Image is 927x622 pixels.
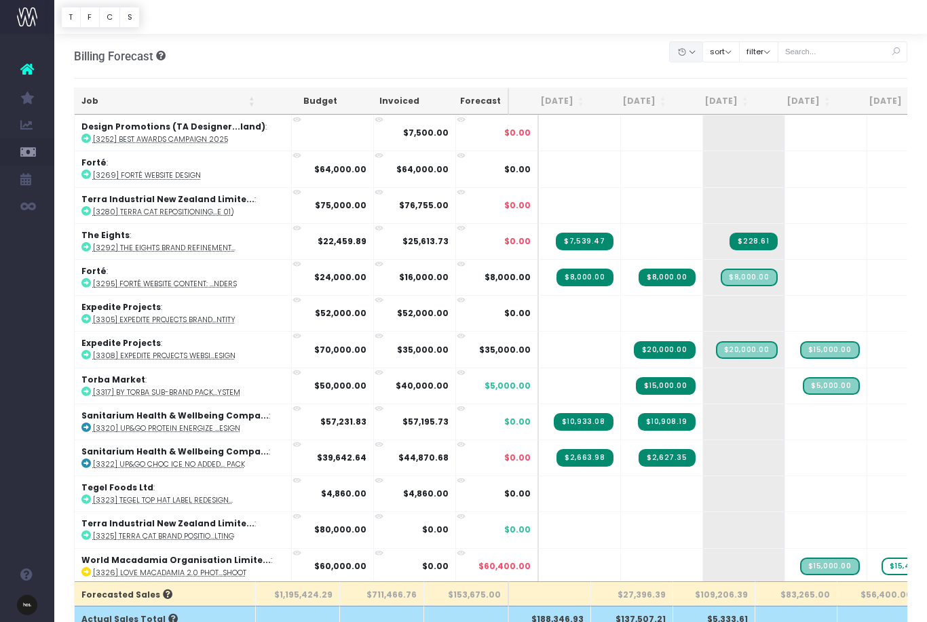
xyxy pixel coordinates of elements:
abbr: [3317] By Torba Sub-Brand Packaging System [93,387,240,397]
span: $0.00 [504,127,531,139]
strong: $57,195.73 [402,416,449,427]
span: Streamtime Draft Invoice: 3884 – [3317] By Torba Sub-Brand Packaging System [803,377,859,395]
span: $0.00 [504,524,531,536]
strong: $50,000.00 [314,380,366,391]
abbr: [3308] Expedite Projects Website Design [93,351,235,361]
td: : [75,368,292,404]
span: $0.00 [504,488,531,500]
th: Job: activate to sort column ascending [75,88,262,115]
abbr: [3325] Terra Cat Brand Positioning Consulting [93,531,234,541]
strong: Design Promotions (TA Designer...land) [81,121,265,132]
span: Streamtime Draft Invoice: 3881 – [3295] Forté Website Content: Emotive Product Renders [721,269,777,286]
strong: Sanitarium Health & Wellbeing Compa... [81,410,269,421]
strong: Expedite Projects [81,301,161,313]
div: Vertical button group [61,7,140,28]
strong: $80,000.00 [314,524,366,535]
strong: $52,000.00 [397,307,449,319]
th: $153,675.00 [424,581,509,606]
abbr: [3326] Love Macadamia 2.0 Photography Shoot [93,568,246,578]
strong: Forté [81,157,107,168]
span: Streamtime Invoice: 3861 – [3295] Forté Website Content: Emotive Product Renders [556,269,613,286]
strong: $16,000.00 [399,271,449,283]
td: : [75,259,292,295]
strong: $35,000.00 [397,344,449,355]
span: $35,000.00 [479,344,531,356]
strong: Expedite Projects [81,337,161,349]
span: Forecasted Sales [81,589,172,601]
strong: $7,500.00 [403,127,449,138]
button: C [99,7,121,28]
button: sort [702,41,740,62]
th: Invoiced [344,88,426,115]
strong: $0.00 [422,524,449,535]
td: : [75,187,292,223]
span: Streamtime Invoice: 3880 – [3317] By Torba Sub-Brand Packaging System [636,377,696,395]
strong: $25,613.73 [402,235,449,247]
span: Streamtime Draft Invoice: 3886 – [3308] Expedite Projects Website Design [800,341,860,359]
span: $8,000.00 [485,271,531,284]
strong: $0.00 [422,560,449,572]
abbr: [3320] UP&GO Protein Energize FOP Callout Design [93,423,240,433]
th: Jul 25: activate to sort column ascending [509,88,591,115]
span: Streamtime Invoice: 3857 – [3322] UP&GO Choc Ice No Added Sugar - 250ml & 12x250mL pack [556,449,613,467]
th: $109,206.39 [673,581,755,606]
button: filter [739,41,778,62]
span: Streamtime Invoice: 3866 – [3320] UP&GO Protein Energize 250mL FOP Artwork [638,413,696,431]
th: $711,466.76 [340,581,424,606]
th: $83,265.00 [755,581,837,606]
strong: $39,642.64 [317,452,366,463]
abbr: [3295] Forté Website Content: Emotive Product Renders [93,279,237,289]
strong: $60,000.00 [314,560,366,572]
span: Billing Forecast [74,50,153,63]
abbr: [3292] The Eights Brand Refinement [93,243,235,253]
th: Aug 25: activate to sort column ascending [591,88,673,115]
td: : [75,440,292,475]
td: : [75,548,292,584]
th: $27,396.39 [591,581,673,606]
strong: Terra Industrial New Zealand Limite... [81,193,254,205]
strong: $57,231.83 [320,416,366,427]
strong: Torba Market [81,374,145,385]
button: T [61,7,81,28]
span: $0.00 [504,163,531,176]
abbr: [3269] Forté Website Design [93,170,201,180]
td: : [75,151,292,187]
strong: $52,000.00 [315,307,366,319]
span: $0.00 [504,235,531,248]
span: $0.00 [504,452,531,464]
button: S [119,7,140,28]
span: $60,400.00 [478,560,531,572]
span: Streamtime Invoice: 3876 – [3295] Forté Website Content: Emotive Product Renders [639,269,695,286]
abbr: [3280] Terra Cat Repositioning Campaign Concepts (Phase 01) [93,207,234,217]
span: Streamtime Invoice: 3855 – [3320] UP&GO Protein Energize FOP 12x250mL Fridge Packs [554,413,613,431]
strong: $24,000.00 [314,271,366,283]
strong: The Eights [81,229,130,241]
th: Forecast [426,88,509,115]
strong: $75,000.00 [315,199,366,211]
strong: $76,755.00 [399,199,449,211]
span: $0.00 [504,416,531,428]
input: Search... [778,41,908,62]
strong: $4,860.00 [403,488,449,499]
td: : [75,115,292,151]
td: : [75,475,292,511]
abbr: [3323] Tegel Top Hat Label Redesign [93,495,233,505]
strong: Terra Industrial New Zealand Limite... [81,518,254,529]
th: Sep 25: activate to sort column ascending [673,88,755,115]
span: Streamtime Invoice: 3858 – [3292] The Eights Brand Refinement [556,233,613,250]
th: $1,195,424.29 [256,581,340,606]
th: $56,400.00 [837,581,920,606]
span: $0.00 [504,199,531,212]
span: Streamtime Draft Invoice: 3867 – [3326] Love Macadamia 2.0 Photography Shoot [800,558,860,575]
strong: $64,000.00 [396,163,449,175]
span: Streamtime Invoice: 3883 – [3292] The Eights Brand Refinement [730,233,777,250]
span: Streamtime Draft Invoice: 3885 – [3308] Expedite Projects Website Design [716,341,778,359]
td: : [75,511,292,547]
td: : [75,331,292,367]
abbr: [3322] UP&GO Choc Ice No Added Sugar - 250ml & 12x250mL pack [93,459,245,469]
strong: $22,459.89 [318,235,366,247]
span: $5,000.00 [485,380,531,392]
td: : [75,295,292,331]
th: Oct 25: activate to sort column ascending [755,88,837,115]
strong: $40,000.00 [396,380,449,391]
